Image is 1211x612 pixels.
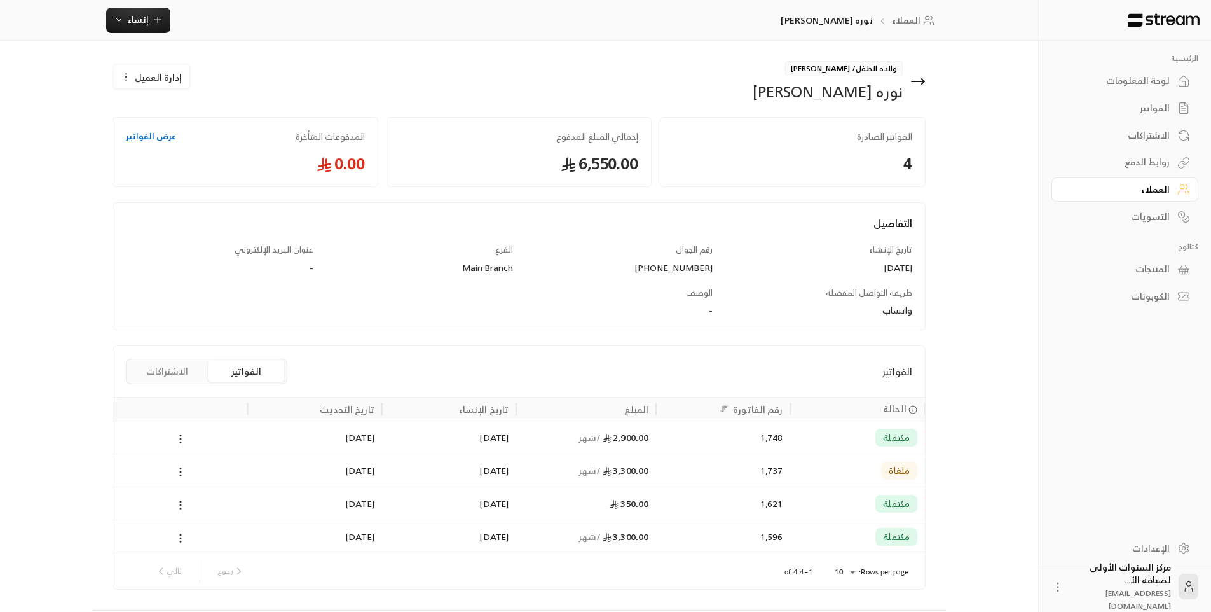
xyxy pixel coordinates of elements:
div: [DATE] [390,520,509,553]
div: [DATE] [390,421,509,454]
div: 3,300.00 [524,454,648,487]
span: طريقة التواصل المفضلة [826,286,912,300]
button: Sort [716,401,732,417]
span: التفاصيل [873,214,912,232]
span: إنشاء [128,11,149,27]
a: عرض الفواتير [126,130,176,143]
div: 1,737 [664,454,783,487]
div: الاشتراكات [1067,129,1170,142]
div: الكوبونات [1067,290,1170,303]
a: العملاء [892,14,938,27]
a: المدفوعات المتأخرةعرض الفواتير0.00 [113,117,378,187]
button: إدارة العميل [113,64,189,90]
span: الفواتير الصادرة [673,130,912,143]
div: [DATE] [725,261,912,274]
div: تاريخ التحديث [320,401,374,417]
div: 1,596 [664,520,783,553]
div: [PHONE_NUMBER] [525,261,713,274]
span: واتساب [882,302,912,318]
div: العملاء [1067,183,1170,196]
a: العملاء [1051,177,1198,202]
span: 0.00 [126,153,365,174]
div: الإعدادات [1067,542,1170,555]
div: 3,300.00 [524,520,648,553]
p: كتالوج [1051,242,1198,252]
span: المدفوعات المتأخرة [296,130,365,143]
div: [DATE] [255,421,374,454]
div: روابط الدفع [1067,156,1170,169]
div: التسويات [1067,211,1170,223]
div: [DATE] [255,454,374,487]
div: المبلغ [624,401,648,417]
span: إجمالي المبلغ المدفوع [400,130,639,143]
div: 10 [828,564,859,580]
div: - [126,261,313,274]
span: / شهر [578,429,601,445]
div: [DATE] [390,487,509,520]
button: الاشتراكات [129,361,205,382]
div: - [325,304,713,317]
span: عنوان البريد الإلكتروني [235,242,313,257]
a: روابط الدفع [1051,150,1198,175]
div: [DATE] [390,454,509,487]
p: الرئيسية [1051,53,1198,64]
img: Logo [1126,13,1201,27]
div: 350.00 [524,487,648,520]
div: لوحة المعلومات [1067,74,1170,87]
div: المنتجات [1067,263,1170,275]
span: / شهر [578,529,601,545]
span: والده الطفل/ [PERSON_NAME] [785,61,903,76]
span: مكتملة [883,497,910,510]
div: تاريخ الإنشاء [459,401,509,417]
div: رقم الفاتورة [733,401,783,417]
div: Main Branch [325,261,513,274]
a: المنتجات [1051,257,1198,282]
a: الفواتير [1051,96,1198,121]
span: الحالة [883,402,907,415]
span: الفواتير [882,364,912,379]
div: 1,621 [664,487,783,520]
a: الاشتراكات [1051,123,1198,148]
a: التسويات [1051,204,1198,229]
p: 1–4 of 4 [784,567,813,577]
div: 2,900.00 [524,421,648,454]
span: ملغاة [889,464,910,477]
div: [DATE] [255,487,374,520]
a: لوحة المعلومات [1051,69,1198,94]
div: 1,748 [664,421,783,454]
span: مكتملة [883,431,910,444]
span: 6,550.00 [400,153,639,174]
span: مكتملة [883,531,910,543]
button: الفواتير [208,361,284,382]
span: الوصف [686,286,713,300]
span: رقم الجوال [676,242,713,257]
nav: breadcrumb [781,14,938,27]
span: تاريخ الإنشاء [869,242,912,257]
div: مركز السنوات الأولى لضيافة الأ... [1072,561,1171,612]
div: [DATE] [255,520,374,553]
div: نوره [PERSON_NAME] [753,81,903,102]
p: Rows per page: [859,567,908,577]
span: 4 [673,153,912,174]
span: / شهر [578,462,601,478]
a: الكوبونات [1051,284,1198,309]
div: الفواتير [1067,102,1170,115]
span: الفرع [495,242,513,257]
button: إنشاء [106,8,170,33]
span: إدارة العميل [135,71,182,84]
a: الإعدادات [1051,536,1198,560]
p: نوره [PERSON_NAME] [781,14,872,27]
